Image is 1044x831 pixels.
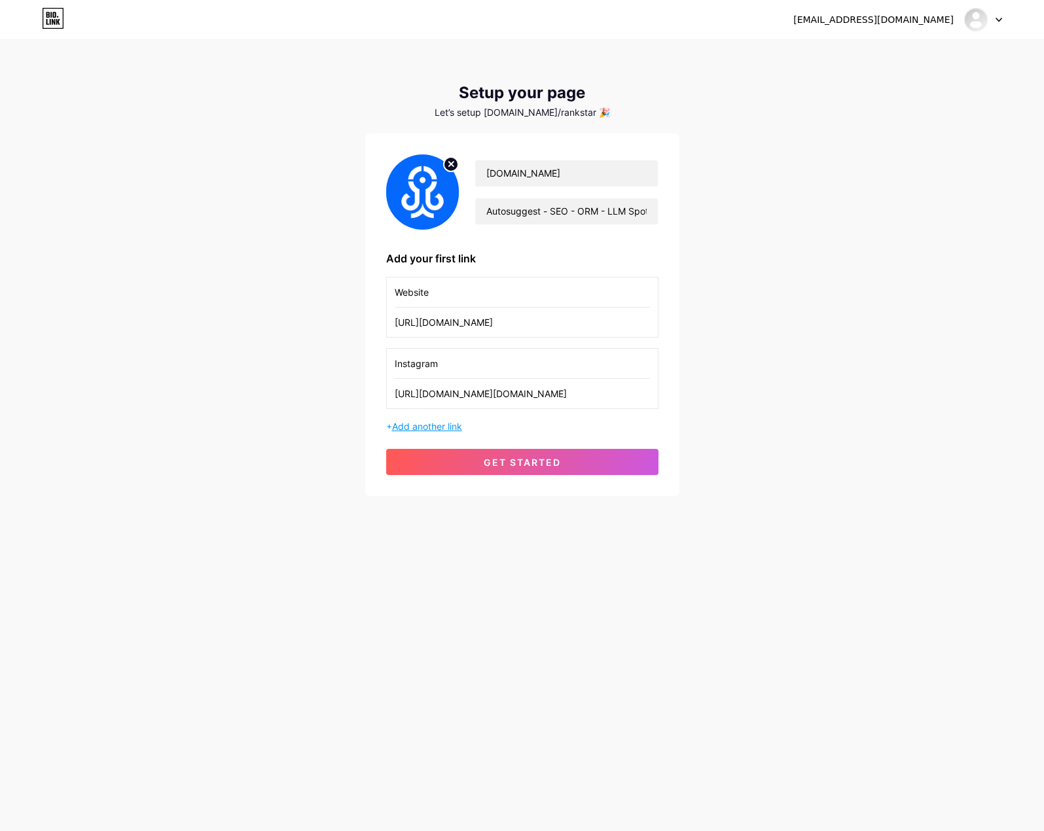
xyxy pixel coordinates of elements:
input: Your name [475,160,657,186]
input: Link name (My Instagram) [395,277,650,307]
img: Thomas Kraska [963,7,988,32]
span: Add another link [392,421,462,432]
input: bio [475,198,657,224]
input: Link name (My Instagram) [395,349,650,378]
img: profile pic [386,154,459,230]
div: Let’s setup [DOMAIN_NAME]/rankstar 🎉 [365,107,679,118]
div: Setup your page [365,84,679,102]
div: [EMAIL_ADDRESS][DOMAIN_NAME] [793,13,954,27]
div: + [386,419,658,433]
input: URL (https://instagram.com/yourname) [395,308,650,337]
input: URL (https://instagram.com/yourname) [395,379,650,408]
button: get started [386,449,658,475]
span: get started [484,457,561,468]
div: Add your first link [386,251,658,266]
